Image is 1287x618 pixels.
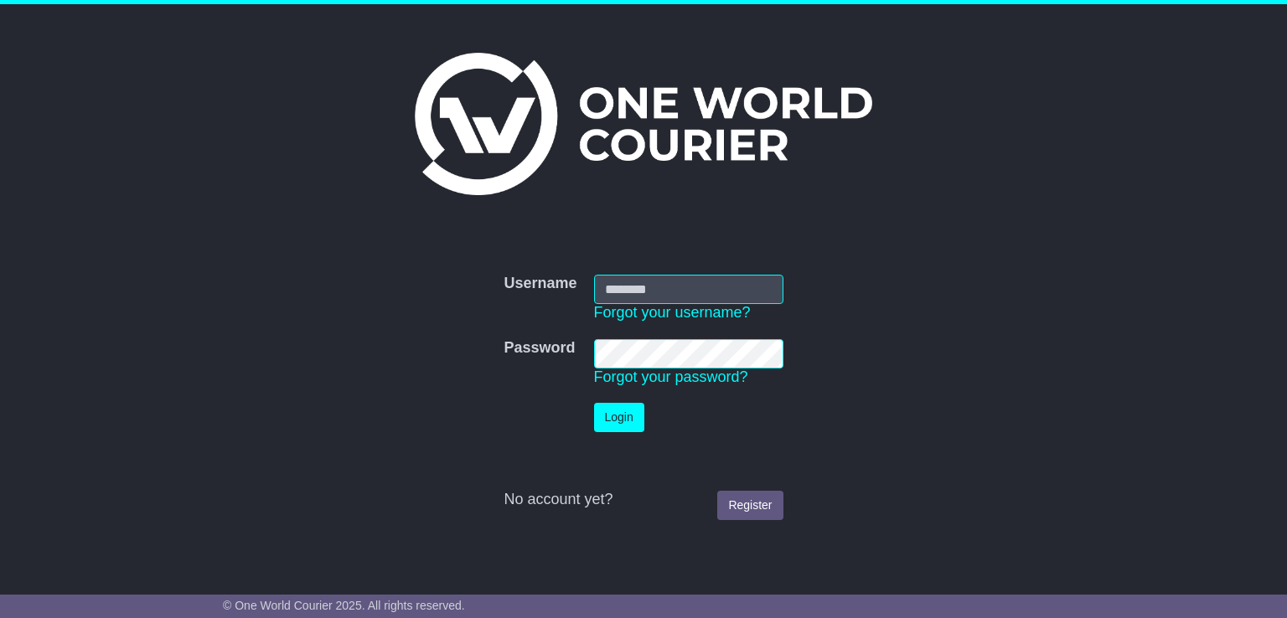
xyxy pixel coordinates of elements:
[223,599,465,612] span: © One World Courier 2025. All rights reserved.
[415,53,872,195] img: One World
[594,403,644,432] button: Login
[504,491,783,509] div: No account yet?
[717,491,783,520] a: Register
[594,304,751,321] a: Forgot your username?
[504,339,575,358] label: Password
[594,368,748,385] a: Forgot your password?
[504,275,576,293] label: Username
